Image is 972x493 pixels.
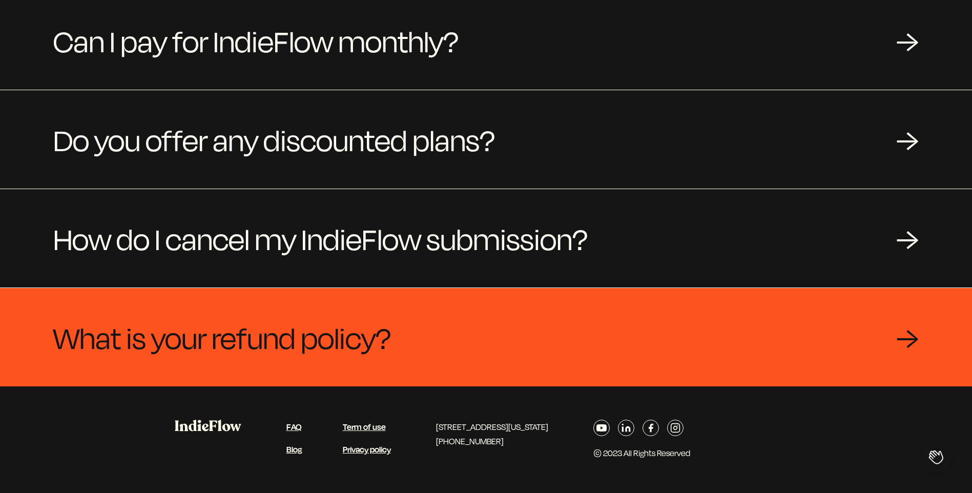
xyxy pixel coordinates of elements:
span: Can I pay for IndieFlow monthly? [53,16,459,65]
a: Privacy policy [343,443,391,455]
div: → [896,25,919,56]
a: Term of use [343,421,386,433]
a: Blog [286,443,302,455]
p: [STREET_ADDRESS][US_STATE] [436,420,548,434]
div: → [896,223,919,254]
p: © 2023 All Rights Reserved [593,446,690,460]
iframe: Toggle Customer Support [921,442,952,473]
div: → [896,322,919,353]
span: Do you offer any discounted plans? [53,115,495,164]
img: IndieFlow [175,420,241,432]
p: [PHONE_NUMBER] [436,434,548,448]
a: FAQ [286,421,302,433]
div: → [896,124,919,155]
span: How do I cancel my IndieFlow submission? [53,214,588,263]
span: What is your refund policy? [53,313,391,362]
